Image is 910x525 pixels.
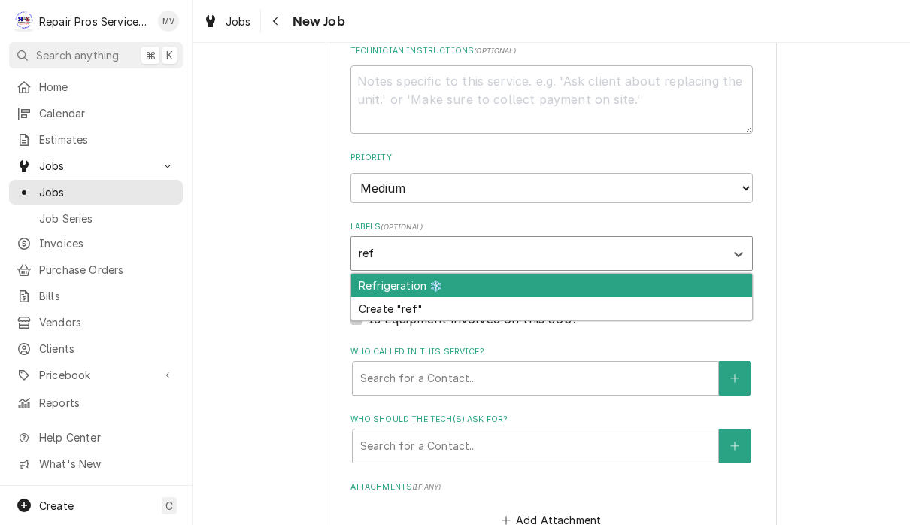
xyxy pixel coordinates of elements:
span: ⌘ [145,47,156,63]
a: Calendar [9,101,183,126]
label: Attachments [350,481,753,493]
a: Purchase Orders [9,257,183,282]
div: Refrigeration ❄️ [351,274,752,297]
a: Bills [9,284,183,308]
span: Clients [39,341,175,357]
span: Jobs [39,184,175,200]
a: Job Series [9,206,183,231]
div: R [14,11,35,32]
div: Who called in this service? [350,346,753,395]
span: Calendar [39,105,175,121]
span: Jobs [39,158,153,174]
a: Jobs [197,9,257,34]
span: Vendors [39,314,175,330]
span: Reports [39,395,175,411]
svg: Create New Contact [730,373,739,384]
label: Who should the tech(s) ask for? [350,414,753,426]
a: Vendors [9,310,183,335]
span: K [166,47,173,63]
a: Estimates [9,127,183,152]
div: Repair Pros Services Inc [39,14,150,29]
span: ( optional ) [381,223,423,231]
a: Go to Jobs [9,153,183,178]
a: Reports [9,390,183,415]
span: Invoices [39,235,175,251]
a: Clients [9,336,183,361]
span: New Job [288,11,345,32]
span: Search anything [36,47,119,63]
button: Create New Contact [719,361,751,396]
span: Create [39,499,74,512]
a: Jobs [9,180,183,205]
button: Navigate back [264,9,288,33]
label: Labels [350,221,753,233]
label: Who called in this service? [350,346,753,358]
a: Go to Pricebook [9,363,183,387]
label: Priority [350,152,753,164]
span: ( if any ) [412,483,441,491]
a: Home [9,74,183,99]
div: MV [158,11,179,32]
span: Bills [39,288,175,304]
button: Search anything⌘K [9,42,183,68]
span: C [165,498,173,514]
span: ( optional ) [474,47,516,55]
div: Create "ref" [351,297,752,320]
a: Invoices [9,231,183,256]
div: Technician Instructions [350,45,753,134]
div: Mindy Volker's Avatar [158,11,179,32]
span: Home [39,79,175,95]
div: Repair Pros Services Inc's Avatar [14,11,35,32]
span: Estimates [39,132,175,147]
span: What's New [39,456,174,472]
div: Labels [350,221,753,270]
span: Purchase Orders [39,262,175,278]
svg: Create New Contact [730,441,739,451]
span: Pricebook [39,367,153,383]
span: Help Center [39,429,174,445]
span: Jobs [226,14,251,29]
a: Go to Help Center [9,425,183,450]
button: Create New Contact [719,429,751,463]
span: Job Series [39,211,175,226]
div: Who should the tech(s) ask for? [350,414,753,463]
div: Priority [350,152,753,202]
label: Technician Instructions [350,45,753,57]
a: Go to What's New [9,451,183,476]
